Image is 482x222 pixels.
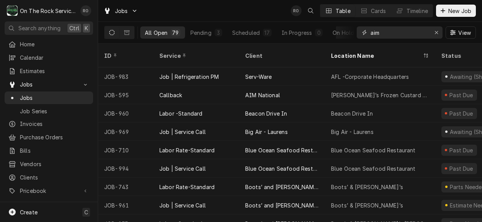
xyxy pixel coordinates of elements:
[98,104,153,122] div: JOB-960
[20,54,89,62] span: Calendar
[20,80,78,88] span: Jobs
[333,29,354,37] div: On Hold
[20,67,89,75] span: Estimates
[282,29,312,37] div: In Progress
[80,5,91,16] div: Rich Ortega's Avatar
[20,173,89,181] span: Clients
[5,199,93,211] a: Reports
[98,178,153,196] div: JOB-743
[336,7,351,15] div: Table
[331,146,416,154] div: Blue Ocean Seafood Restaurant
[245,146,319,154] div: Blue Ocean Seafood Restaurant
[245,91,280,99] div: AIM National
[316,29,321,37] div: 0
[20,160,89,168] span: Vendors
[5,51,93,64] a: Calendar
[331,91,429,99] div: [PERSON_NAME]’s Frozen Custard - [GEOGRAPHIC_DATA]
[20,40,89,48] span: Home
[245,109,287,118] div: Beacon Drive In
[84,208,88,216] span: C
[371,26,428,39] input: Keyword search
[172,29,179,37] div: 79
[446,26,476,39] button: View
[331,109,373,118] div: Beacon Drive In
[457,29,472,37] span: View
[159,146,215,154] div: Labor Rate-Standard
[291,5,302,16] div: Rich Ortega's Avatar
[430,26,443,39] button: Erase input
[159,128,206,136] div: Job | Service Call
[407,7,428,15] div: Timeline
[69,24,79,32] span: Ctrl
[305,5,317,17] button: Open search
[331,73,409,81] div: AFL -Corporate Headquarters
[104,52,146,60] div: ID
[245,73,272,81] div: Serv-Ware
[20,133,89,141] span: Purchase Orders
[98,141,153,159] div: JOB-710
[20,147,89,155] span: Bills
[5,171,93,184] a: Clients
[5,118,93,130] a: Invoices
[80,5,91,16] div: RO
[436,5,476,17] button: New Job
[245,128,288,136] div: Big Air - Laurens
[5,131,93,144] a: Purchase Orders
[159,183,215,191] div: Labor Rate-Standard
[159,165,206,173] div: Job | Service Call
[7,5,18,16] div: On The Rock Services's Avatar
[5,91,93,104] a: Jobs
[98,196,153,214] div: JOB-961
[159,201,206,209] div: Job | Service Call
[5,105,93,118] a: Job Series
[245,165,319,173] div: Blue Ocean Seafood Restaurant
[5,184,93,197] a: Go to Pricebook
[18,24,61,32] span: Search anything
[98,159,153,178] div: JOB-994
[5,65,93,77] a: Estimates
[245,201,319,209] div: Boots’ and [PERSON_NAME]’s
[85,24,88,32] span: K
[245,52,317,60] div: Client
[20,120,89,128] span: Invoices
[5,144,93,157] a: Bills
[98,67,153,86] div: JOB-983
[159,109,202,118] div: Labor -Standard
[449,91,474,99] div: Past Due
[100,5,141,17] a: Go to Jobs
[449,165,474,173] div: Past Due
[159,52,231,60] div: Service
[159,73,219,81] div: Job | Refrigeration PM
[159,91,182,99] div: Callback
[115,7,128,15] span: Jobs
[449,109,474,118] div: Past Due
[20,201,89,209] span: Reports
[7,5,18,16] div: O
[98,86,153,104] div: JOB-595
[449,146,474,154] div: Past Due
[447,7,473,15] span: New Job
[20,7,76,15] div: On The Rock Services
[331,128,374,136] div: Big Air - Laurens
[5,78,93,91] a: Go to Jobs
[20,209,38,215] span: Create
[291,5,302,16] div: RO
[5,38,93,51] a: Home
[5,158,93,170] a: Vendors
[20,187,78,195] span: Pricebook
[371,7,386,15] div: Cards
[5,21,93,35] button: Search anythingCtrlK
[331,201,403,209] div: Boots’ & [PERSON_NAME]’s
[331,183,403,191] div: Boots’ & [PERSON_NAME]’s
[331,52,421,60] div: Location Name
[264,29,270,37] div: 17
[145,29,167,37] div: All Open
[245,183,319,191] div: Boots’ and [PERSON_NAME]’s
[190,29,211,37] div: Pending
[331,165,416,173] div: Blue Ocean Seafood Restaurant
[20,107,89,115] span: Job Series
[232,29,260,37] div: Scheduled
[216,29,221,37] div: 3
[20,94,89,102] span: Jobs
[98,122,153,141] div: JOB-969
